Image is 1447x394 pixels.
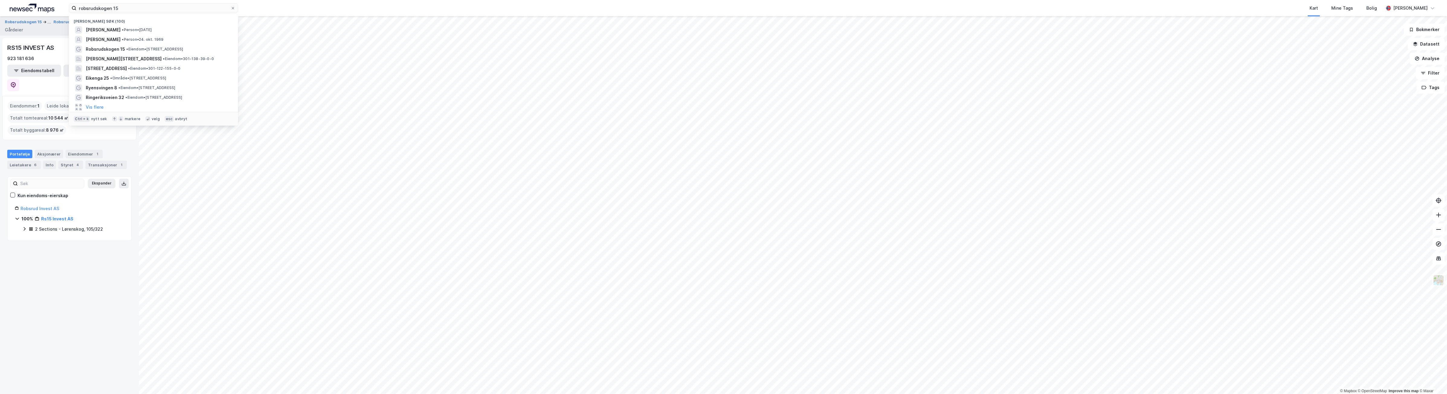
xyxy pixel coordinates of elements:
div: 1 [94,151,100,157]
div: 2 Sections - Lørenskog, 105/322 [35,226,103,233]
div: Ctrl + k [74,116,90,122]
span: Person • 24. okt. 1969 [122,37,163,42]
div: Styret [58,161,83,169]
div: esc [165,116,174,122]
div: avbryt [175,117,187,121]
span: Eikenga 25 [86,75,109,82]
div: ... [47,18,51,26]
span: 1 [37,102,40,110]
button: Leietakertabell [63,65,117,77]
div: velg [152,117,160,121]
button: Robsrudskogen 15 [53,19,92,25]
div: Info [43,161,56,169]
div: Transaksjoner [85,161,127,169]
button: Robsrudskogen 15 [5,18,43,26]
span: [STREET_ADDRESS] [86,65,127,72]
div: Totalt tomteareal : [8,113,71,123]
input: Søk [18,179,84,188]
button: Analyse [1410,53,1445,65]
div: Aksjonærer [35,150,63,158]
div: Mine Tags [1331,5,1353,12]
span: Eiendom • [STREET_ADDRESS] [126,47,183,52]
button: Filter [1416,67,1445,79]
a: Robsrud Invest AS [21,206,59,211]
div: 923 181 636 [7,55,34,62]
span: [PERSON_NAME][STREET_ADDRESS] [86,55,162,62]
button: Ekspander [88,179,115,188]
span: Ringeriksveien 32 [86,94,124,101]
div: Bolig [1366,5,1377,12]
span: • [110,76,112,80]
span: 10 544 ㎡ [48,114,68,122]
span: Eiendom • 301-122-155-0-0 [128,66,180,71]
div: Gårdeier [5,26,23,34]
span: Ryensvingen 8 [86,84,117,91]
div: Portefølje [7,150,32,158]
span: Område • [STREET_ADDRESS] [110,76,166,81]
span: Eiendom • 301-138-39-0-0 [163,56,214,61]
div: 6 [32,162,38,168]
span: • [128,66,130,71]
span: Eiendom • [STREET_ADDRESS] [118,85,175,90]
div: Kun eiendoms-eierskap [18,192,68,199]
button: Bokmerker [1404,24,1445,36]
span: [PERSON_NAME] [86,36,121,43]
div: RS15 INVEST AS [7,43,55,53]
a: Mapbox [1340,389,1357,393]
div: markere [125,117,140,121]
span: Person • [DATE] [122,27,152,32]
div: 1 [118,162,124,168]
div: Leide lokasjoner : [44,101,87,111]
a: OpenStreetMap [1358,389,1387,393]
span: • [122,27,124,32]
span: • [122,37,124,42]
span: Eiendom • [STREET_ADDRESS] [125,95,182,100]
button: Datasett [1408,38,1445,50]
span: Robsrudskogen 15 [86,46,125,53]
div: Leietakere [7,161,41,169]
a: Rs15 Invest AS [41,216,73,221]
img: logo.a4113a55bc3d86da70a041830d287a7e.svg [10,4,54,13]
iframe: Chat Widget [1417,365,1447,394]
div: nytt søk [91,117,107,121]
div: Eiendommer [66,150,103,158]
button: Tags [1416,82,1445,94]
button: Eiendomstabell [7,65,61,77]
div: 4 [75,162,81,168]
span: [PERSON_NAME] [86,26,121,34]
span: • [126,47,128,51]
span: • [118,85,120,90]
span: 8 976 ㎡ [46,127,64,134]
div: Totalt byggareal : [8,125,66,135]
div: 100% [21,215,33,223]
span: • [163,56,165,61]
div: [PERSON_NAME] [1393,5,1428,12]
div: Kart [1310,5,1318,12]
img: Z [1433,274,1444,286]
div: [PERSON_NAME] søk (100) [69,14,238,25]
a: Improve this map [1389,389,1419,393]
div: Eiendommer : [8,101,42,111]
button: Vis flere [86,104,104,111]
input: Søk på adresse, matrikkel, gårdeiere, leietakere eller personer [76,4,230,13]
span: • [125,95,127,100]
